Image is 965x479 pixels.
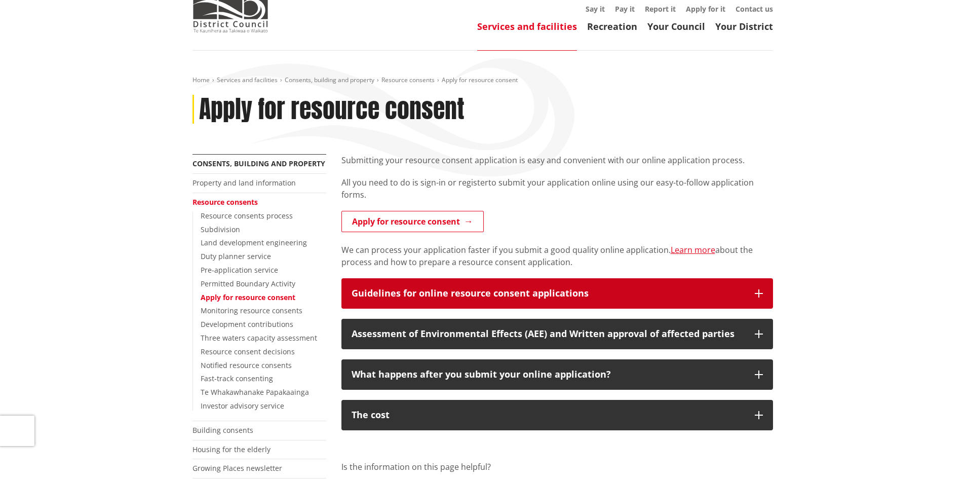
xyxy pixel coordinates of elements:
a: Te Whakawhanake Papakaainga [201,387,309,397]
p: to submit your application online using our easy-to-follow application forms. [341,176,773,201]
div: The cost [352,410,745,420]
a: Recreation [587,20,637,32]
a: Apply for resource consent [201,292,295,302]
a: Pay it [615,4,635,14]
a: Permitted Boundary Activity [201,279,295,288]
a: Three waters capacity assessment [201,333,317,343]
a: Apply for it [686,4,725,14]
p: Is the information on this page helpful? [341,461,773,473]
a: Services and facilities [217,76,278,84]
a: Development contributions [201,319,293,329]
a: Report it [645,4,676,14]
button: The cost [341,400,773,430]
a: Resource consents process [201,211,293,220]
span: Apply for resource consent [442,76,518,84]
a: Resource consent decisions [201,347,295,356]
a: Home [192,76,210,84]
a: Contact us [736,4,773,14]
span: All you need to do is sign-in or register [341,177,488,188]
p: We can process your application faster if you submit a good quality online application. about the... [341,244,773,268]
a: Duty planner service [201,251,271,261]
a: Resource consents [381,76,435,84]
a: Notified resource consents [201,360,292,370]
iframe: Messenger Launcher [918,436,955,473]
a: Say it [586,4,605,14]
a: Apply for resource consent [341,211,484,232]
h1: Apply for resource consent [199,95,465,124]
a: Investor advisory service [201,401,284,411]
a: Services and facilities [477,20,577,32]
a: Monitoring resource consents [201,306,302,315]
a: Your Council [647,20,705,32]
a: Building consents [192,425,253,435]
a: Resource consents [192,197,258,207]
div: Guidelines for online resource consent applications [352,288,745,299]
button: Guidelines for online resource consent applications [341,278,773,309]
div: Assessment of Environmental Effects (AEE) and Written approval of affected parties [352,329,745,339]
a: Pre-application service [201,265,278,275]
a: Your District [715,20,773,32]
nav: breadcrumb [192,76,773,85]
button: What happens after you submit your online application? [341,359,773,390]
a: Consents, building and property [192,159,325,168]
a: Learn more [671,244,715,255]
span: Submitting your resource consent application is easy and convenient with our online application p... [341,155,745,166]
div: What happens after you submit your online application? [352,370,745,380]
a: Growing Places newsletter [192,463,282,473]
a: Land development engineering [201,238,307,247]
a: Fast-track consenting [201,374,273,383]
a: Consents, building and property [285,76,374,84]
a: Housing for the elderly [192,445,271,454]
a: Subdivision [201,225,240,234]
button: Assessment of Environmental Effects (AEE) and Written approval of affected parties [341,319,773,349]
a: Property and land information [192,178,296,188]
